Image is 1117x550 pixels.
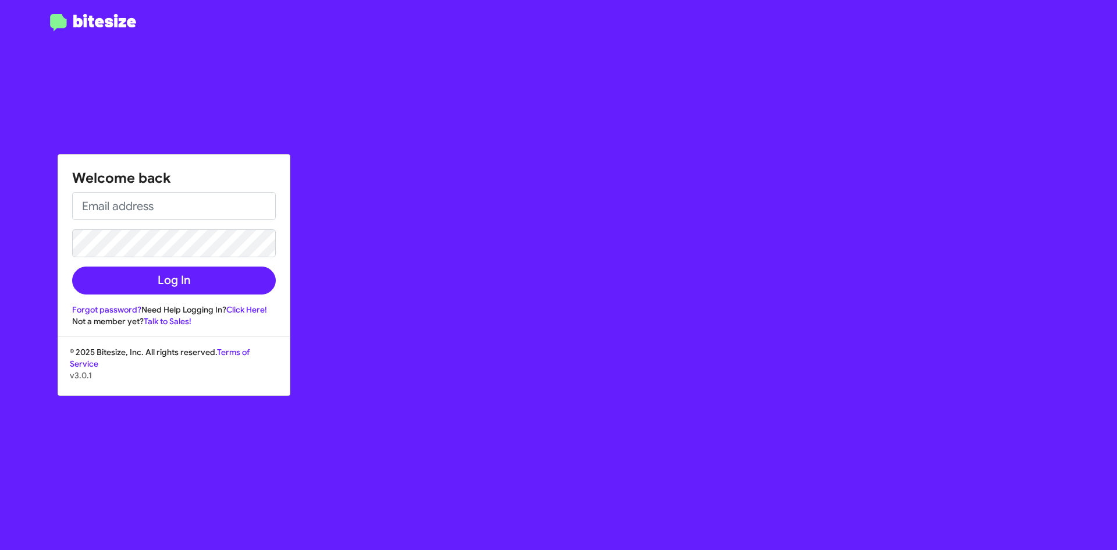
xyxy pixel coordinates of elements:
p: v3.0.1 [70,370,278,381]
div: Not a member yet? [72,315,276,327]
div: © 2025 Bitesize, Inc. All rights reserved. [58,346,290,395]
a: Forgot password? [72,304,141,315]
a: Click Here! [226,304,267,315]
a: Talk to Sales! [144,316,191,327]
h1: Welcome back [72,169,276,187]
div: Need Help Logging In? [72,304,276,315]
button: Log In [72,267,276,294]
input: Email address [72,192,276,220]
